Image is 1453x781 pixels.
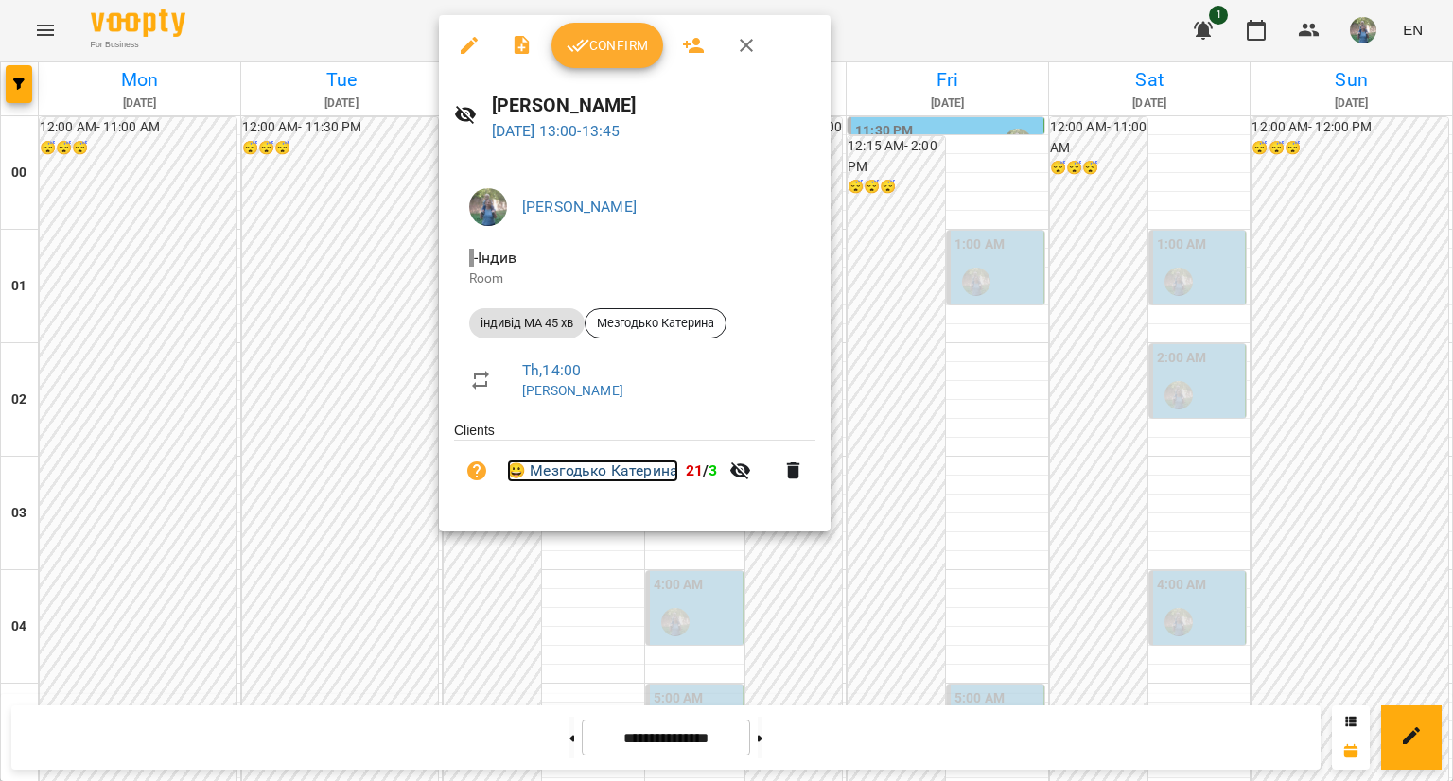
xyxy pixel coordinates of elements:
span: індивід МА 45 хв [469,315,585,332]
span: 3 [709,461,717,479]
a: [PERSON_NAME] [522,198,637,216]
p: Room [469,269,800,288]
h6: [PERSON_NAME] [492,91,816,120]
a: Th , 14:00 [522,361,581,379]
ul: Clients [454,421,815,509]
a: [DATE] 13:00-13:45 [492,122,621,140]
span: - Індив [469,249,520,267]
span: 21 [686,461,703,479]
a: 😀 Мезгодько Катерина [507,460,678,482]
button: Unpaid. Bill the attendance? [454,448,499,494]
img: de1e453bb906a7b44fa35c1e57b3518e.jpg [469,188,507,226]
b: / [686,461,718,479]
div: Мезгодько Катерина [585,308,726,338]
button: Confirm [551,23,663,68]
span: Мезгодько Катерина [586,315,726,332]
span: Confirm [567,34,648,57]
a: [PERSON_NAME] [522,383,623,398]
